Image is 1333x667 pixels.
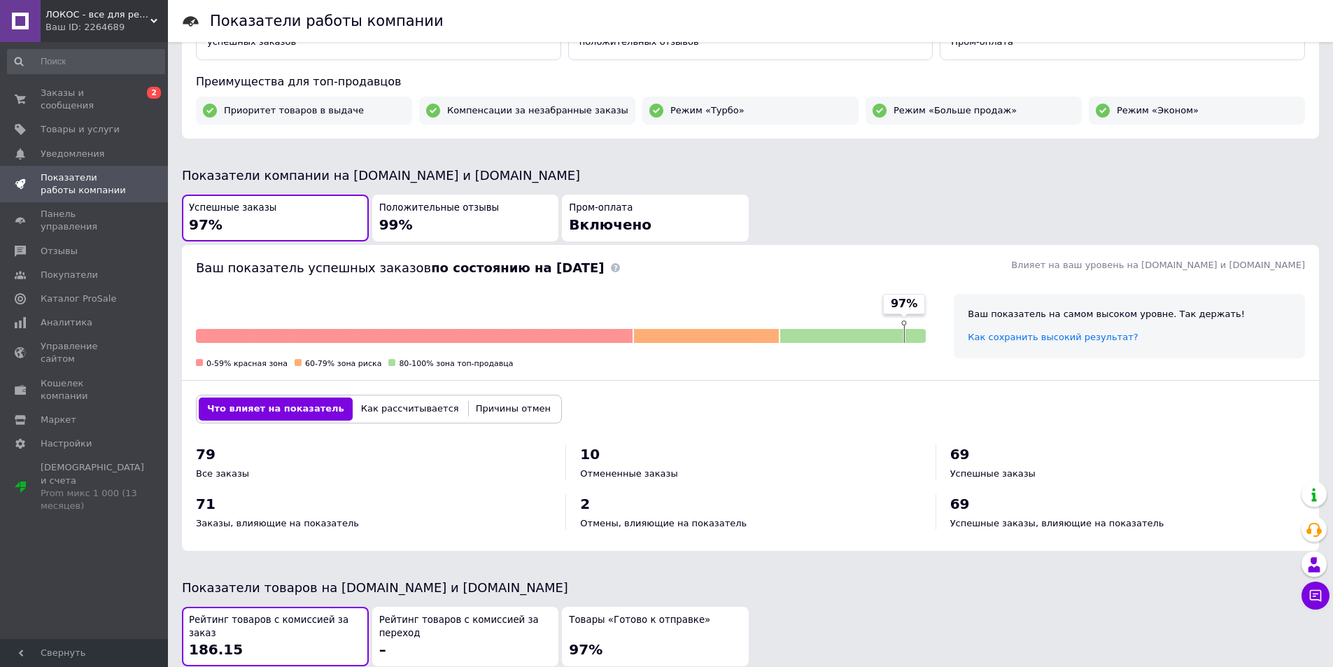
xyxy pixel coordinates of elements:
span: 97% [891,296,917,311]
span: Рейтинг товаров с комиссией за заказ [189,614,362,640]
span: Каталог ProSale [41,293,116,305]
span: 2 [580,496,590,512]
span: Показатели товаров на [DOMAIN_NAME] и [DOMAIN_NAME] [182,580,568,595]
span: ЛОКОС - все для рефлексотерапії, Су Джок терапії та масажу [45,8,150,21]
button: Что влияет на показатель [199,398,353,420]
span: 79 [196,446,216,463]
span: Влияет на ваш уровень на [DOMAIN_NAME] и [DOMAIN_NAME] [1011,260,1305,270]
button: Рейтинг товаров с комиссией за переход– [372,607,559,666]
span: Положительные отзывы [379,202,499,215]
span: 60-79% зона риска [305,359,381,368]
span: 97% [569,641,602,658]
a: Как сохранить высокий результат? [968,332,1138,342]
span: Управление сайтом [41,340,129,365]
span: Товары и услуги [41,123,120,136]
span: Покупатели [41,269,98,281]
span: [DEMOGRAPHIC_DATA] и счета [41,461,144,512]
span: Показатели компании на [DOMAIN_NAME] и [DOMAIN_NAME] [182,168,580,183]
span: Маркет [41,414,76,426]
span: – [379,641,386,658]
span: Аналитика [41,316,92,329]
button: Чат с покупателем [1302,582,1330,610]
span: Настройки [41,437,92,450]
button: Пром-оплатаВключено [562,195,749,241]
span: Успешные заказы [189,202,276,215]
button: Как рассчитывается [353,398,467,420]
span: Режим «Турбо» [670,104,745,117]
button: Рейтинг товаров с комиссией за заказ186.15 [182,607,369,666]
span: 2 [147,87,161,99]
span: Рейтинг товаров с комиссией за переход [379,614,552,640]
span: 69 [950,446,970,463]
span: Включено [569,216,651,233]
span: 10 [580,446,600,463]
span: Отзывы [41,245,78,258]
input: Поиск [7,49,165,74]
span: Преимущества для топ-продавцов [196,75,401,88]
button: Причины отмен [467,398,559,420]
span: 186.15 [189,641,243,658]
span: Успешные заказы, влияющие на показатель [950,518,1164,528]
div: Prom микс 1 000 (13 месяцев) [41,487,144,512]
span: 0-59% красная зона [206,359,288,368]
span: Режим «Больше продаж» [894,104,1017,117]
span: Отмены, влияющие на показатель [580,518,747,528]
button: Успешные заказы97% [182,195,369,241]
div: Ваш показатель на самом высоком уровне. Так держать! [968,308,1291,321]
span: Отмененные заказы [580,468,677,479]
button: Положительные отзывы99% [372,195,559,241]
span: Кошелек компании [41,377,129,402]
span: 99% [379,216,413,233]
span: Ваш показатель успешных заказов [196,260,604,275]
span: 69 [950,496,970,512]
span: 97% [189,216,223,233]
span: Все заказы [196,468,249,479]
h1: Показатели работы компании [210,13,444,29]
span: Компенсации за незабранные заказы [447,104,628,117]
span: Показатели работы компании [41,171,129,197]
span: 71 [196,496,216,512]
span: Товары «Готово к отправке» [569,614,710,627]
b: по состоянию на [DATE] [431,260,604,275]
button: Товары «Готово к отправке»97% [562,607,749,666]
span: Заказы и сообщения [41,87,129,112]
span: 80-100% зона топ-продавца [399,359,513,368]
span: Успешные заказы [950,468,1036,479]
span: Приоритет товаров в выдаче [224,104,364,117]
span: Режим «Эконом» [1117,104,1199,117]
span: Пром-оплата [569,202,633,215]
div: Ваш ID: 2264689 [45,21,168,34]
span: Панель управления [41,208,129,233]
span: Заказы, влияющие на показатель [196,518,359,528]
span: Уведомления [41,148,104,160]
